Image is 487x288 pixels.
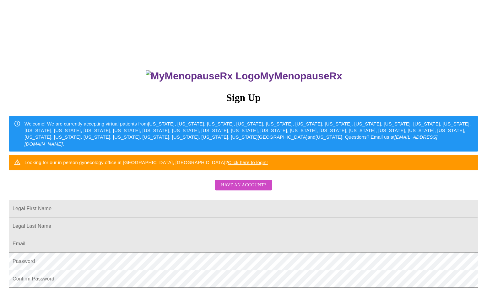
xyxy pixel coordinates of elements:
h3: MyMenopauseRx [10,70,479,82]
button: Have an account? [215,180,272,191]
a: Click here to login! [228,160,268,165]
em: [EMAIL_ADDRESS][DOMAIN_NAME] [24,134,437,146]
h3: Sign Up [9,92,478,104]
span: Have an account? [221,181,266,189]
a: Have an account? [213,187,274,192]
div: Welcome! We are currently accepting virtual patients from [US_STATE], [US_STATE], [US_STATE], [US... [24,118,473,150]
img: MyMenopauseRx Logo [146,70,260,82]
div: Looking for our in person gynecology office in [GEOGRAPHIC_DATA], [GEOGRAPHIC_DATA]? [24,157,268,168]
